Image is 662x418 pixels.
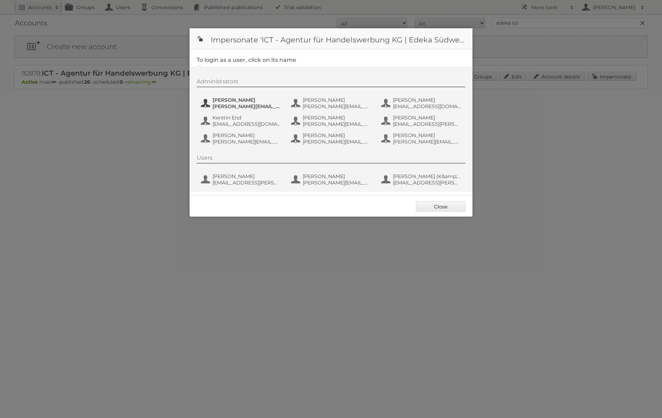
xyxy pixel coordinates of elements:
[393,103,461,110] span: [EMAIL_ADDRESS][DOMAIN_NAME]
[393,114,461,121] span: [PERSON_NAME]
[200,172,283,187] button: [PERSON_NAME] [EMAIL_ADDRESS][PERSON_NAME][DOMAIN_NAME]
[290,172,373,187] button: [PERSON_NAME] [PERSON_NAME][EMAIL_ADDRESS][PERSON_NAME][DOMAIN_NAME]
[393,121,461,127] span: [EMAIL_ADDRESS][PERSON_NAME][DOMAIN_NAME]
[213,132,281,139] span: [PERSON_NAME]
[197,154,465,164] div: Users
[197,78,465,87] div: Administrators
[213,179,281,186] span: [EMAIL_ADDRESS][PERSON_NAME][DOMAIN_NAME]
[290,114,373,128] button: [PERSON_NAME] [PERSON_NAME][EMAIL_ADDRESS][PERSON_NAME][DOMAIN_NAME]
[213,173,281,179] span: [PERSON_NAME]
[393,132,461,139] span: [PERSON_NAME]
[303,179,371,186] span: [PERSON_NAME][EMAIL_ADDRESS][PERSON_NAME][DOMAIN_NAME]
[303,97,371,103] span: [PERSON_NAME]
[213,103,281,110] span: [PERSON_NAME][EMAIL_ADDRESS][PERSON_NAME][DOMAIN_NAME]
[213,139,281,145] span: [PERSON_NAME][EMAIL_ADDRESS][PERSON_NAME][DOMAIN_NAME]
[393,139,461,145] span: [PERSON_NAME][EMAIL_ADDRESS][PERSON_NAME][DOMAIN_NAME]
[416,201,465,212] a: Close
[200,114,283,128] button: Kerstin End [EMAIL_ADDRESS][DOMAIN_NAME]
[303,103,371,110] span: [PERSON_NAME][EMAIL_ADDRESS][PERSON_NAME][DOMAIN_NAME]
[393,173,461,179] span: [PERSON_NAME] (K&amp;D)
[213,121,281,127] span: [EMAIL_ADDRESS][DOMAIN_NAME]
[290,96,373,110] button: [PERSON_NAME] [PERSON_NAME][EMAIL_ADDRESS][PERSON_NAME][DOMAIN_NAME]
[381,114,464,128] button: [PERSON_NAME] [EMAIL_ADDRESS][PERSON_NAME][DOMAIN_NAME]
[381,172,464,187] button: [PERSON_NAME] (K&amp;D) [EMAIL_ADDRESS][PERSON_NAME][DOMAIN_NAME]
[197,57,296,63] legend: To login as a user, click on its name
[393,97,461,103] span: [PERSON_NAME]
[213,97,281,103] span: [PERSON_NAME]
[213,114,281,121] span: Kerstin End
[303,121,371,127] span: [PERSON_NAME][EMAIL_ADDRESS][PERSON_NAME][DOMAIN_NAME]
[190,28,472,49] h1: Impersonate 'ICT - Agentur für Handelswerbung KG | Edeka Südwest'
[303,114,371,121] span: [PERSON_NAME]
[381,131,464,146] button: [PERSON_NAME] [PERSON_NAME][EMAIL_ADDRESS][PERSON_NAME][DOMAIN_NAME]
[290,131,373,146] button: [PERSON_NAME] [PERSON_NAME][EMAIL_ADDRESS][PERSON_NAME][DOMAIN_NAME]
[303,139,371,145] span: [PERSON_NAME][EMAIL_ADDRESS][PERSON_NAME][DOMAIN_NAME]
[393,179,461,186] span: [EMAIL_ADDRESS][PERSON_NAME][DOMAIN_NAME]
[200,131,283,146] button: [PERSON_NAME] [PERSON_NAME][EMAIL_ADDRESS][PERSON_NAME][DOMAIN_NAME]
[303,132,371,139] span: [PERSON_NAME]
[381,96,464,110] button: [PERSON_NAME] [EMAIL_ADDRESS][DOMAIN_NAME]
[200,96,283,110] button: [PERSON_NAME] [PERSON_NAME][EMAIL_ADDRESS][PERSON_NAME][DOMAIN_NAME]
[303,173,371,179] span: [PERSON_NAME]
